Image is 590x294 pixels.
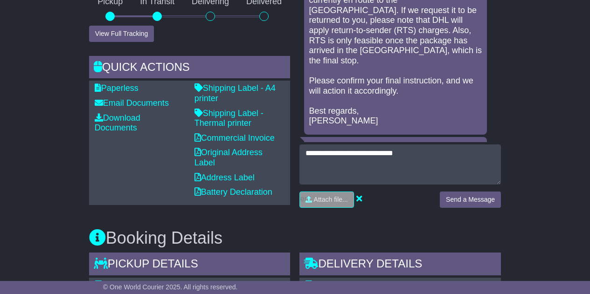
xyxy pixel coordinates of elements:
div: [DATE] 14:04 [433,141,483,151]
div: Pickup Details [89,253,291,278]
a: Address Label [194,173,255,182]
h3: Booking Details [89,229,501,247]
a: Shipping Label - Thermal printer [194,109,264,128]
button: View Full Tracking [89,26,154,42]
div: Delivery Details [299,253,501,278]
button: Send a Message [440,191,501,208]
a: Original Address Label [194,148,263,167]
a: Email Documents [95,98,169,108]
a: Download Documents [95,113,140,133]
a: Commercial Invoice [194,133,275,143]
div: Quick Actions [89,56,291,81]
a: [PERSON_NAME] [308,141,377,150]
a: Paperless [95,83,139,93]
a: Battery Declaration [194,187,272,197]
span: © One World Courier 2025. All rights reserved. [103,283,238,291]
a: Shipping Label - A4 printer [194,83,276,103]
